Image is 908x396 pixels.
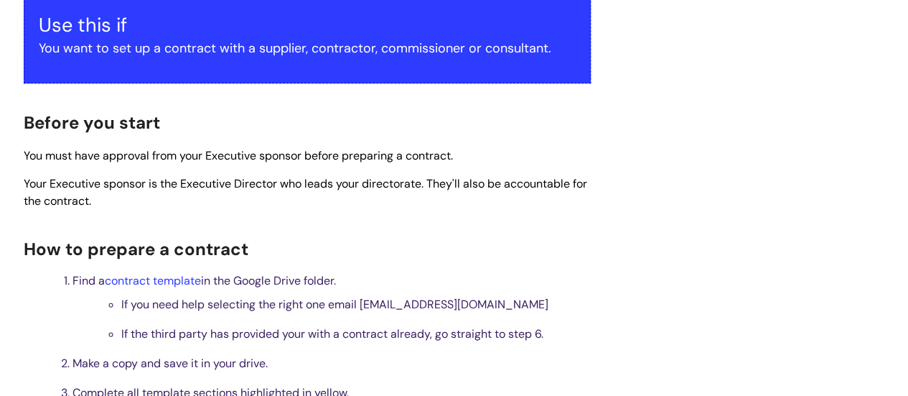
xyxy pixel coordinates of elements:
[72,273,336,288] span: Find a in the Google Drive folder.
[24,111,160,134] span: Before you start
[24,148,453,163] span: You must have approval from your Executive sponsor before preparing a contract.
[121,326,543,341] span: If the third party has provided your with a contract already, go straight to step 6.
[24,238,248,260] span: How to prepare a contract
[121,297,548,312] span: If you need help selecting the right one email [EMAIL_ADDRESS][DOMAIN_NAME]
[105,273,201,288] a: contract template
[72,356,268,371] span: Make a copy and save it in your drive.
[39,14,576,37] h3: Use this if
[39,37,576,60] p: You want to set up a contract with a supplier, contractor, commissioner or consultant.
[24,176,587,209] span: Your Executive sponsor is the Executive Director who leads your directorate. They'll also be acco...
